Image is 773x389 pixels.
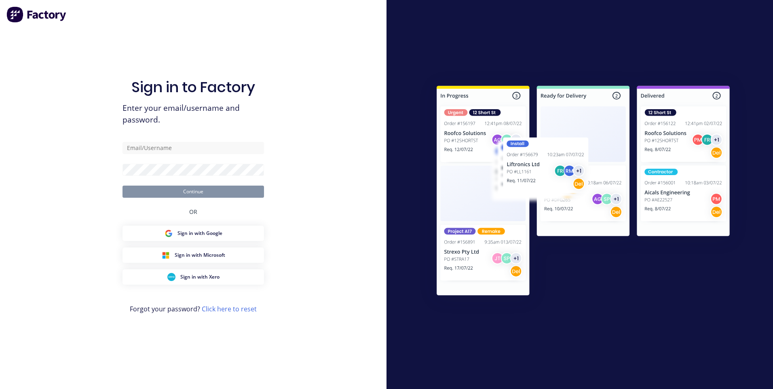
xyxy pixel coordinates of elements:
img: Google Sign in [165,229,173,237]
a: Click here to reset [202,304,257,313]
span: Forgot your password? [130,304,257,314]
span: Sign in with Google [177,230,222,237]
img: Xero Sign in [167,273,175,281]
span: Enter your email/username and password. [122,102,264,126]
span: Sign in with Microsoft [175,252,225,259]
button: Xero Sign inSign in with Xero [122,269,264,285]
input: Email/Username [122,142,264,154]
img: Factory [6,6,67,23]
span: Sign in with Xero [180,273,220,281]
h1: Sign in to Factory [131,78,255,96]
div: OR [189,198,197,226]
button: Continue [122,186,264,198]
button: Microsoft Sign inSign in with Microsoft [122,247,264,263]
img: Sign in [419,70,748,315]
img: Microsoft Sign in [162,251,170,259]
button: Google Sign inSign in with Google [122,226,264,241]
